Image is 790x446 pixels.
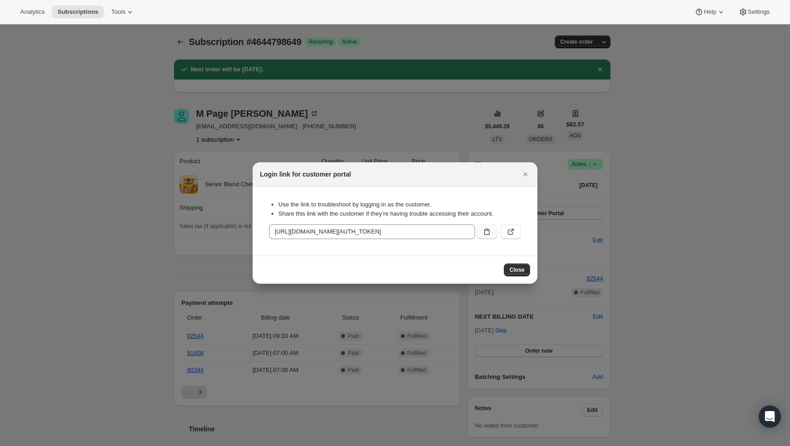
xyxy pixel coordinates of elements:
button: Tools [106,6,140,18]
span: Subscriptions [57,8,98,16]
li: Share this link with the customer if they’re having trouble accessing their account. [278,209,521,218]
button: Close [504,263,530,276]
button: Subscriptions [52,6,104,18]
span: Tools [111,8,125,16]
span: Close [509,266,525,274]
div: Open Intercom Messenger [759,406,781,428]
span: Help [704,8,716,16]
span: Settings [748,8,770,16]
button: Help [689,6,731,18]
button: Close [519,168,532,181]
button: Settings [733,6,775,18]
h2: Login link for customer portal [260,170,351,179]
button: Analytics [15,6,50,18]
li: Use the link to troubleshoot by logging in as the customer. [278,200,521,209]
span: Analytics [20,8,45,16]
